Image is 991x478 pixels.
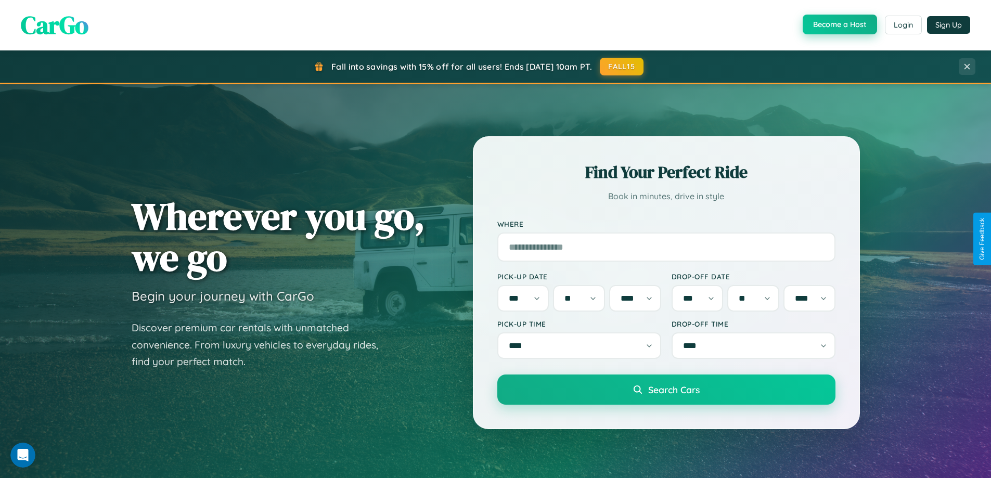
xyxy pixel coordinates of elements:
p: Discover premium car rentals with unmatched convenience. From luxury vehicles to everyday rides, ... [132,319,392,370]
label: Pick-up Time [497,319,661,328]
p: Book in minutes, drive in style [497,189,835,204]
h3: Begin your journey with CarGo [132,288,314,304]
button: Login [885,16,922,34]
div: Give Feedback [979,218,986,260]
iframe: Intercom live chat [10,443,35,468]
h1: Wherever you go, we go [132,196,425,278]
button: Search Cars [497,374,835,405]
label: Pick-up Date [497,272,661,281]
button: FALL15 [600,58,643,75]
span: CarGo [21,8,88,42]
span: Search Cars [648,384,700,395]
button: Sign Up [927,16,970,34]
label: Drop-off Time [672,319,835,328]
h2: Find Your Perfect Ride [497,161,835,184]
label: Where [497,219,835,228]
label: Drop-off Date [672,272,835,281]
span: Fall into savings with 15% off for all users! Ends [DATE] 10am PT. [331,61,592,72]
button: Become a Host [803,15,877,34]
